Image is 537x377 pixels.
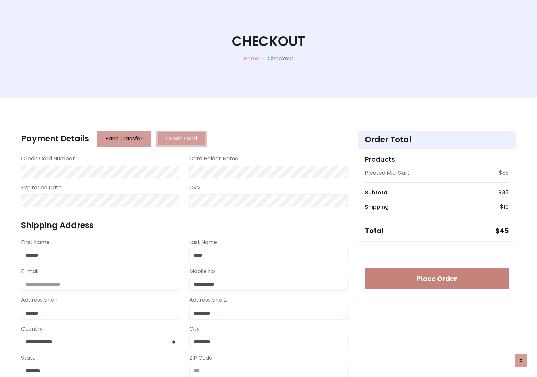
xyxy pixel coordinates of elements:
[21,221,348,230] h4: Shipping Address
[232,33,305,49] h1: Checkout
[268,55,294,63] p: Checkout
[189,155,238,163] label: Card Holder Name
[499,169,509,177] p: $35
[21,267,38,275] label: E-mail
[259,55,268,63] p: -
[365,227,383,235] h5: Total
[189,354,212,362] label: ZIP Code
[189,325,200,333] label: City
[365,189,389,196] h6: Subtotal
[365,169,410,177] p: Pleated Midi Skirt
[500,204,509,210] h6: $
[189,296,227,304] label: Address Line 2
[21,354,36,362] label: State
[156,131,207,147] button: Credit Card
[502,189,509,196] span: 35
[189,184,201,192] label: CVV
[21,184,62,192] label: Expiration Date
[21,238,50,246] label: First Name
[504,203,509,211] span: 10
[365,155,509,163] h5: Products
[365,204,389,210] h6: Shipping
[244,55,259,62] a: Home
[21,134,89,144] h4: Payment Details
[365,268,509,289] button: Place Order
[21,296,57,304] label: Address Line 1
[21,155,75,163] label: Credit Card Number
[365,135,509,145] h4: Order Total
[21,325,43,333] label: Country
[498,189,509,196] h6: $
[189,267,215,275] label: Mobile No
[97,131,151,147] button: Bank Transfer
[495,227,509,235] h5: $
[189,238,217,246] label: Last Name
[500,226,509,235] span: 45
